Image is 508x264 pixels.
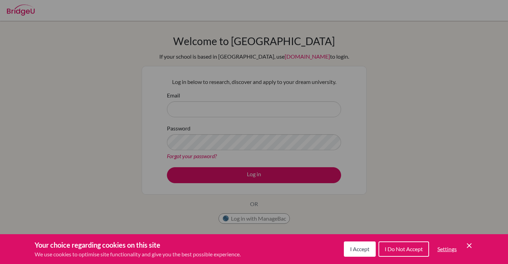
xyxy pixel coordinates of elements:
button: I Accept [344,241,376,257]
span: I Do Not Accept [385,246,423,252]
button: I Do Not Accept [378,241,429,257]
h3: Your choice regarding cookies on this site [35,240,241,250]
button: Save and close [465,241,473,250]
p: We use cookies to optimise site functionality and give you the best possible experience. [35,250,241,258]
button: Settings [432,242,462,256]
span: Settings [437,246,457,252]
span: I Accept [350,246,369,252]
